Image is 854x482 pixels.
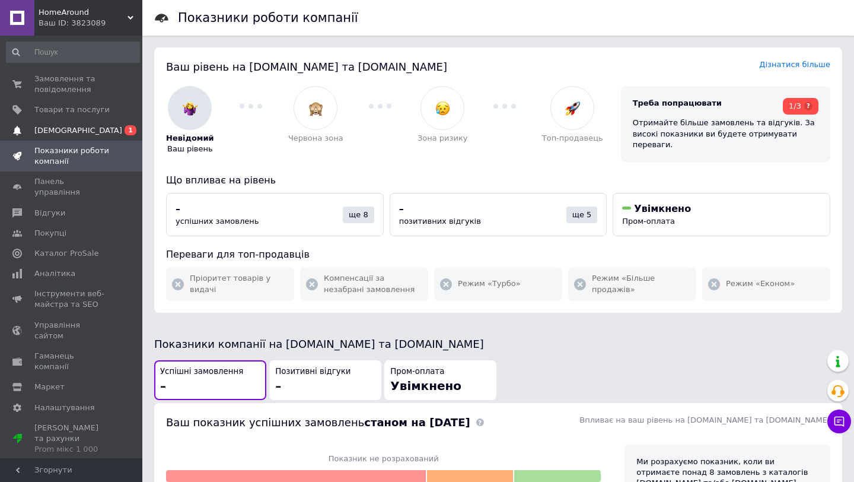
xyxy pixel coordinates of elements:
a: Дізнатися більше [759,60,830,69]
span: успішних замовлень [176,217,259,226]
span: Зона ризику [418,133,468,144]
img: :disappointed_relieved: [435,101,450,116]
span: Ваш рівень [167,144,213,154]
span: Управління сайтом [34,320,110,341]
span: Топ-продавець [542,133,603,144]
img: :woman-shrugging: [183,101,197,116]
button: –успішних замовленьще 8 [166,193,384,236]
span: Треба попрацювати [633,99,722,107]
span: Інструменти веб-майстра та SEO [34,288,110,310]
span: Панель управління [34,176,110,198]
span: – [399,203,404,214]
span: Переваги для топ-продавців [166,249,310,260]
button: УвімкненоПром-оплата [613,193,830,236]
img: :see_no_evil: [308,101,323,116]
div: ще 5 [566,207,598,223]
span: Режим «Більше продажів» [592,273,690,294]
span: Ваш показник успішних замовлень [166,416,470,429]
div: Отримайте більше замовлень та відгуків. За високі показники ви будете отримувати переваги. [633,118,818,150]
span: HomeAround [39,7,128,18]
div: 1/3 [783,98,818,115]
span: Маркет [34,382,65,392]
span: Налаштування [34,402,95,413]
span: Пром-оплата [390,366,444,378]
span: Показник не розрахований [166,454,601,464]
button: Успішні замовлення– [154,360,266,400]
span: – [160,379,166,393]
span: Увімкнено [390,379,461,393]
button: Пром-оплатаУвімкнено [384,360,496,400]
span: Відгуки [34,208,65,218]
button: Чат з покупцем [827,410,851,433]
span: Позитивні відгуки [275,366,350,378]
span: Показники компанії на [DOMAIN_NAME] та [DOMAIN_NAME] [154,338,484,350]
span: – [176,203,180,214]
button: –позитивних відгуківще 5 [390,193,607,236]
div: Ваш ID: 3823089 [39,18,142,28]
span: Ваш рівень на [DOMAIN_NAME] та [DOMAIN_NAME] [166,61,447,73]
span: Замовлення та повідомлення [34,74,110,95]
div: Prom мікс 1 000 [34,444,110,455]
span: Невідомий [166,133,214,144]
span: Аналітика [34,268,75,279]
span: Що впливає на рівень [166,175,276,186]
span: [DEMOGRAPHIC_DATA] [34,125,122,136]
span: Режим «Економ» [726,278,795,289]
span: ? [804,102,812,110]
input: Пошук [6,42,140,63]
span: Впливає на ваш рівень на [DOMAIN_NAME] та [DOMAIN_NAME] [579,416,830,424]
span: Товари та послуги [34,104,110,115]
span: Пріоритет товарів у видачі [190,273,288,294]
span: Червона зона [288,133,343,144]
span: Каталог ProSale [34,248,98,259]
b: станом на [DATE] [364,416,470,429]
span: [PERSON_NAME] та рахунки [34,423,110,455]
button: Позитивні відгуки– [269,360,381,400]
span: Увімкнено [634,203,691,214]
img: :rocket: [565,101,580,116]
span: Успішні замовлення [160,366,243,378]
span: позитивних відгуків [399,217,481,226]
span: Гаманець компанії [34,351,110,372]
div: ще 8 [343,207,374,223]
h1: Показники роботи компанії [178,11,358,25]
span: Показники роботи компанії [34,145,110,167]
span: – [275,379,281,393]
span: Покупці [34,228,66,239]
span: 1 [125,125,136,135]
span: Пром-оплата [622,217,675,226]
span: Компенсації за незабрані замовлення [324,273,422,294]
span: Режим «Турбо» [458,278,521,289]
